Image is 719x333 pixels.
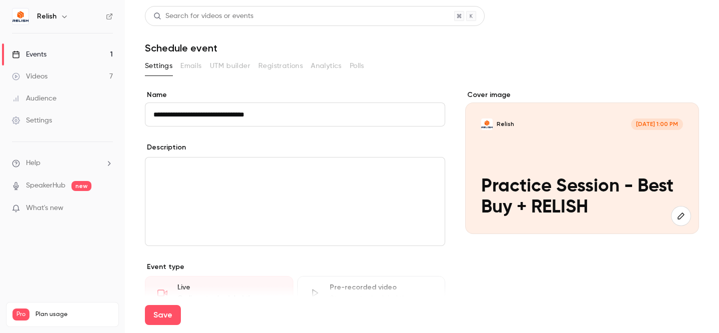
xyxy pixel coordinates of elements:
[26,180,65,191] a: SpeakerHub
[12,115,52,125] div: Settings
[12,93,56,103] div: Audience
[177,282,281,292] div: Live
[26,158,40,168] span: Help
[12,49,46,59] div: Events
[497,120,514,128] p: Relish
[145,262,445,272] p: Event type
[145,58,172,74] button: Settings
[145,42,699,54] h1: Schedule event
[12,308,29,320] span: Pro
[145,157,445,245] div: editor
[465,90,699,100] label: Cover image
[145,305,181,325] button: Save
[481,176,684,218] p: Practice Session - Best Buy + RELISH
[330,282,433,292] div: Pre-recorded video
[180,61,201,71] span: Emails
[26,203,63,213] span: What's new
[37,11,56,21] h6: Relish
[145,276,293,310] div: LiveGo live at scheduled time
[145,157,445,246] section: description
[631,118,683,130] span: [DATE] 1:00 PM
[71,181,91,191] span: new
[145,90,445,100] label: Name
[101,204,113,213] iframe: Noticeable Trigger
[297,276,446,310] div: Pre-recorded videoStream at scheduled time
[481,118,493,130] img: Practice Session - Best Buy + RELISH
[311,61,342,71] span: Analytics
[258,61,303,71] span: Registrations
[12,158,113,168] li: help-dropdown-opener
[145,142,186,152] label: Description
[35,310,112,318] span: Plan usage
[153,11,253,21] div: Search for videos or events
[350,61,364,71] span: Polls
[210,61,250,71] span: UTM builder
[12,8,28,24] img: Relish
[12,71,47,81] div: Videos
